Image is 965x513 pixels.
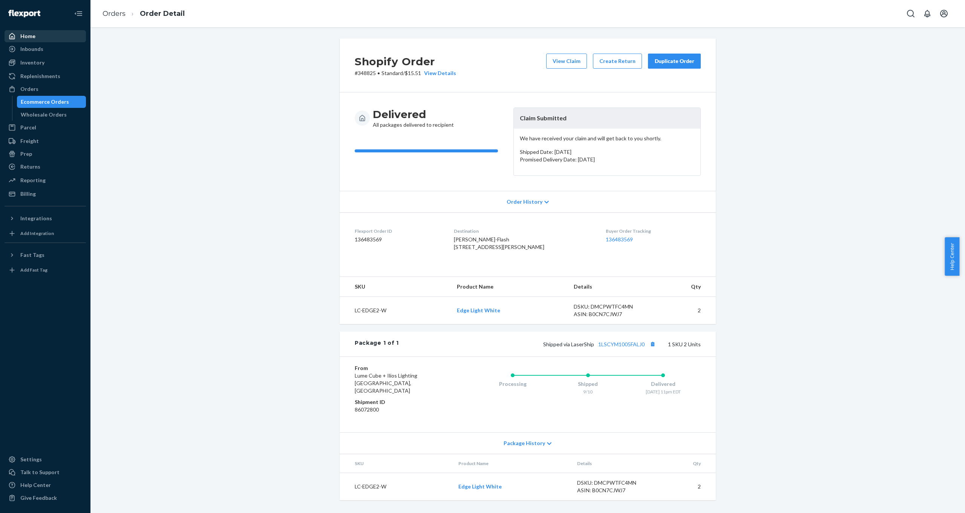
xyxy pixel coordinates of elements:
button: Help Center [945,237,959,276]
a: Parcel [5,121,86,134]
div: Add Integration [20,230,54,237]
th: Product Name [452,454,571,473]
div: DSKU: DMCPWTFC4MN [577,479,648,487]
a: Help Center [5,479,86,491]
td: LC-EDGE2-W [340,296,451,324]
div: 1 SKU 2 Units [399,339,701,349]
div: 9/10 [550,389,626,395]
span: Standard [381,70,403,76]
div: Processing [475,380,550,388]
a: Inbounds [5,43,86,55]
div: Duplicate Order [654,57,694,65]
div: Billing [20,190,36,198]
button: Copy tracking number [648,339,657,349]
th: SKU [340,277,451,297]
div: Prep [20,150,32,158]
div: All packages delivered to recipient [373,108,454,129]
a: Add Fast Tag [5,264,86,276]
span: Package History [504,439,545,447]
button: Open notifications [920,6,935,21]
a: 136483569 [606,236,633,243]
p: Shipped Date: [DATE] [520,148,694,156]
div: Help Center [20,481,51,489]
a: Freight [5,135,86,147]
div: Returns [20,163,40,170]
button: Integrations [5,212,86,224]
div: Home [20,32,35,40]
a: Reporting [5,174,86,186]
th: Details [571,454,654,473]
p: # 348825 / $15.51 [355,69,456,77]
a: Billing [5,188,86,200]
a: Orders [5,83,86,95]
th: Qty [651,277,716,297]
span: Lume Cube + Ilios Lighting [GEOGRAPHIC_DATA], [GEOGRAPHIC_DATA] [355,372,417,394]
p: We have received your claim and will get back to you shortly. [520,135,694,142]
div: [DATE] 11pm EDT [625,389,701,395]
button: Give Feedback [5,492,86,504]
a: Order Detail [140,9,185,18]
div: Shipped [550,380,626,388]
div: Reporting [20,177,46,184]
dt: Destination [454,228,594,234]
th: Product Name [451,277,568,297]
span: [PERSON_NAME]-Flash [STREET_ADDRESS][PERSON_NAME] [454,236,544,250]
a: Wholesale Orders [17,109,86,121]
div: Freight [20,137,39,145]
th: Qty [654,454,716,473]
span: • [377,70,380,76]
button: Fast Tags [5,249,86,261]
h3: Delivered [373,108,454,121]
button: View Details [421,69,456,77]
a: Inventory [5,57,86,69]
img: Flexport logo [8,10,40,17]
h2: Shopify Order [355,54,456,69]
div: Integrations [20,215,52,222]
a: Edge Light White [457,307,500,313]
td: 2 [654,473,716,501]
dd: 136483569 [355,236,442,243]
a: Prep [5,148,86,160]
a: Home [5,30,86,42]
button: Open account menu [936,6,951,21]
button: Duplicate Order [648,54,701,69]
button: Close Navigation [71,6,86,21]
div: ASIN: B0CN7CJWJ7 [577,487,648,494]
a: Edge Light White [458,483,502,490]
div: Wholesale Orders [21,111,67,118]
div: Parcel [20,124,36,131]
div: Ecommerce Orders [21,98,69,106]
div: Add Fast Tag [20,267,47,273]
dt: Shipment ID [355,398,445,406]
div: ASIN: B0CN7CJWJ7 [574,310,645,318]
span: Shipped via LaserShip [543,341,657,347]
div: Inbounds [20,45,43,53]
div: Give Feedback [20,494,57,502]
a: Replenishments [5,70,86,82]
div: Replenishments [20,72,60,80]
a: 1LSCYM1005FALJ0 [598,341,645,347]
a: Returns [5,161,86,173]
p: Promised Delivery Date: [DATE] [520,156,694,163]
a: Settings [5,453,86,465]
dt: Buyer Order Tracking [606,228,701,234]
div: Talk to Support [20,468,60,476]
header: Claim Submitted [514,108,700,129]
ol: breadcrumbs [96,3,191,25]
div: Settings [20,456,42,463]
div: Delivered [625,380,701,388]
a: Orders [103,9,126,18]
div: Orders [20,85,38,93]
a: Add Integration [5,227,86,240]
button: Create Return [593,54,642,69]
dd: 86072800 [355,406,445,413]
a: Talk to Support [5,466,86,478]
td: LC-EDGE2-W [340,473,452,501]
td: 2 [651,296,716,324]
dt: Flexport Order ID [355,228,442,234]
div: Package 1 of 1 [355,339,399,349]
span: Order History [507,198,542,206]
th: SKU [340,454,452,473]
button: Open Search Box [903,6,918,21]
